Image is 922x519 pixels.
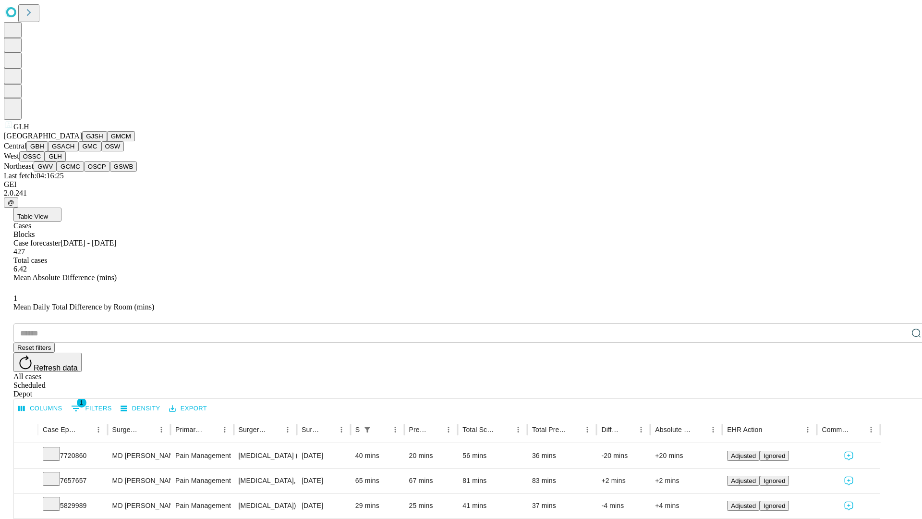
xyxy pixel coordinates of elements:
button: GSWB [110,161,137,172]
button: Sort [205,423,218,436]
div: 37 mins [532,494,592,518]
button: GWV [34,161,57,172]
button: GCMC [57,161,84,172]
div: 25 mins [409,494,453,518]
div: 65 mins [355,469,400,493]
div: 36 mins [532,444,592,468]
div: -20 mins [601,444,645,468]
button: GMCM [107,131,135,141]
button: Menu [388,423,402,436]
button: Adjusted [727,451,760,461]
div: [DATE] [302,494,346,518]
div: Surgeon Name [112,426,140,433]
span: Adjusted [731,502,756,509]
button: Sort [763,423,776,436]
button: Sort [321,423,335,436]
button: Menu [281,423,294,436]
span: @ [8,199,14,206]
div: 1 active filter [361,423,374,436]
button: OSSC [19,151,45,161]
span: Adjusted [731,477,756,484]
div: +2 mins [655,469,717,493]
button: Menu [218,423,231,436]
div: MD [PERSON_NAME] Md [112,469,166,493]
span: 1 [13,294,17,302]
div: 5829989 [43,494,103,518]
button: Select columns [16,401,65,416]
div: [MEDICAL_DATA], FLEXIBLE; WITH [MEDICAL_DATA] [239,469,292,493]
button: Ignored [760,476,789,486]
button: Sort [498,423,511,436]
span: Northeast [4,162,34,170]
div: Pain Management [175,494,229,518]
button: Sort [693,423,706,436]
button: Show filters [361,423,374,436]
button: Menu [335,423,348,436]
div: Predicted In Room Duration [409,426,428,433]
button: Reset filters [13,343,55,353]
button: Adjusted [727,476,760,486]
div: GEI [4,180,918,189]
span: Adjusted [731,452,756,459]
span: [DATE] - [DATE] [61,239,116,247]
button: Menu [864,423,878,436]
div: MD [PERSON_NAME] Md [112,494,166,518]
div: EHR Action [727,426,762,433]
button: Menu [801,423,814,436]
button: GMC [78,141,101,151]
div: Primary Service [175,426,203,433]
span: Refresh data [34,364,78,372]
span: Reset filters [17,344,51,351]
span: Table View [17,213,48,220]
button: Sort [621,423,634,436]
div: 7657657 [43,469,103,493]
div: [MEDICAL_DATA] (EGD), FLEXIBLE, TRANSORAL, DIAGNOSTIC [239,444,292,468]
button: GLH [45,151,65,161]
button: Menu [706,423,720,436]
div: 29 mins [355,494,400,518]
button: Refresh data [13,353,82,372]
div: 81 mins [462,469,522,493]
div: 20 mins [409,444,453,468]
button: @ [4,198,18,208]
button: Expand [19,498,33,515]
button: Density [118,401,163,416]
button: OSW [101,141,124,151]
div: Total Predicted Duration [532,426,567,433]
button: Sort [141,423,155,436]
div: 7720860 [43,444,103,468]
div: -4 mins [601,494,645,518]
div: Surgery Name [239,426,267,433]
button: Show filters [69,401,114,416]
span: 427 [13,247,25,256]
span: Ignored [764,452,785,459]
button: Sort [428,423,442,436]
button: Sort [567,423,581,436]
button: Sort [851,423,864,436]
button: Sort [375,423,388,436]
button: Menu [634,423,648,436]
span: Total cases [13,256,47,264]
div: Total Scheduled Duration [462,426,497,433]
span: Case forecaster [13,239,61,247]
div: Scheduled In Room Duration [355,426,360,433]
div: 83 mins [532,469,592,493]
div: 41 mins [462,494,522,518]
button: Adjusted [727,501,760,511]
div: Absolute Difference [655,426,692,433]
span: Central [4,142,26,150]
div: [DATE] [302,444,346,468]
div: Comments [822,426,849,433]
span: Mean Daily Total Difference by Room (mins) [13,303,154,311]
span: 6.42 [13,265,27,273]
button: Menu [155,423,168,436]
span: Mean Absolute Difference (mins) [13,273,117,282]
span: Last fetch: 04:16:25 [4,172,64,180]
span: 1 [77,398,86,408]
button: Expand [19,473,33,490]
span: [GEOGRAPHIC_DATA] [4,132,82,140]
div: 40 mins [355,444,400,468]
button: GJSH [82,131,107,141]
div: +20 mins [655,444,717,468]
button: GBH [26,141,48,151]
